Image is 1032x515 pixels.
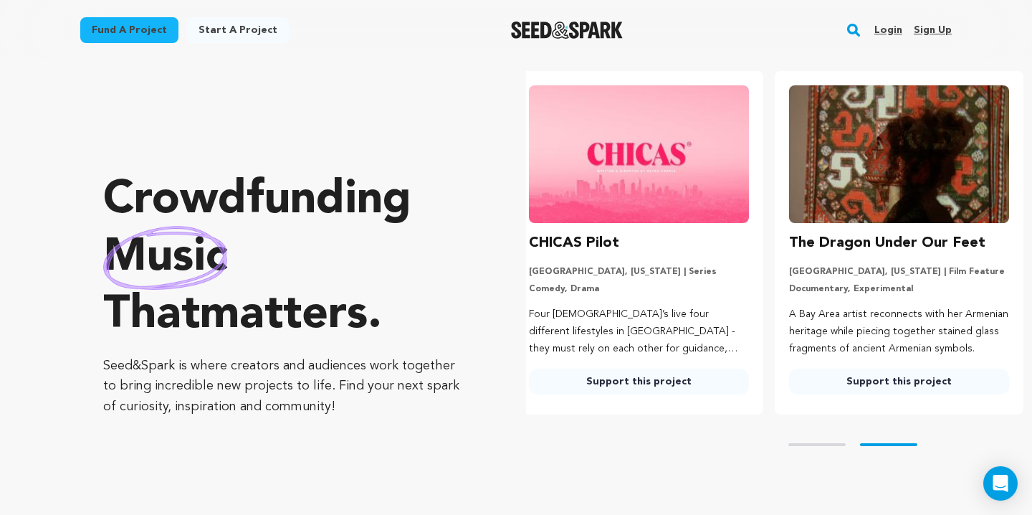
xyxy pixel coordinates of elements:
p: A Bay Area artist reconnects with her Armenian heritage while piecing together stained glass frag... [789,306,1009,357]
p: [GEOGRAPHIC_DATA], [US_STATE] | Series [529,266,749,278]
h3: The Dragon Under Our Feet [789,232,985,255]
p: Four [DEMOGRAPHIC_DATA]’s live four different lifestyles in [GEOGRAPHIC_DATA] - they must rely on... [529,306,749,357]
p: Documentary, Experimental [789,283,1009,295]
p: Seed&Spark is where creators and audiences work together to bring incredible new projects to life... [103,356,469,417]
a: Sign up [914,19,952,42]
a: Support this project [529,369,749,394]
h3: CHICAS Pilot [529,232,619,255]
a: Fund a project [80,17,178,43]
p: Comedy, Drama [529,283,749,295]
a: Support this project [789,369,1009,394]
p: [GEOGRAPHIC_DATA], [US_STATE] | Film Feature [789,266,1009,278]
a: Login [874,19,902,42]
a: Seed&Spark Homepage [511,22,623,39]
img: CHICAS Pilot image [529,85,749,223]
a: Start a project [187,17,289,43]
img: hand sketched image [103,226,227,290]
img: The Dragon Under Our Feet image [789,85,1009,223]
div: Open Intercom Messenger [983,466,1018,501]
span: matters [200,293,368,339]
p: Crowdfunding that . [103,172,469,344]
img: Seed&Spark Logo Dark Mode [511,22,623,39]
